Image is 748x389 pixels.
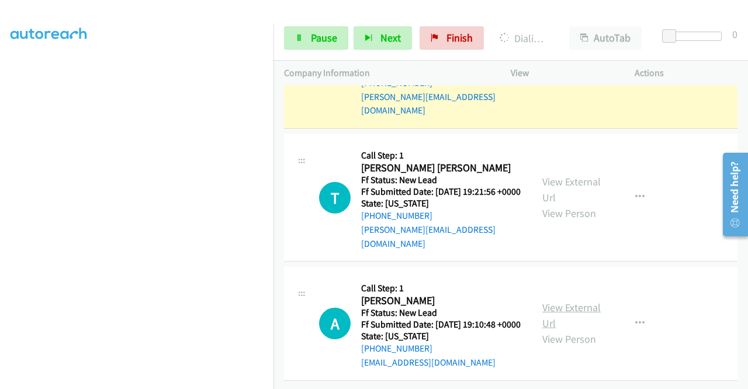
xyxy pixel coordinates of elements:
h5: Ff Status: New Lead [361,307,521,319]
p: Actions [635,66,737,80]
p: Company Information [284,66,490,80]
span: Next [380,31,401,44]
h5: Ff Status: New Lead [361,174,521,186]
a: [EMAIL_ADDRESS][DOMAIN_NAME] [361,357,496,368]
a: View External Url [542,301,601,330]
h1: A [319,308,351,339]
a: View Person [542,206,596,220]
p: View [511,66,614,80]
button: Next [354,26,412,50]
a: [PHONE_NUMBER] [361,343,432,354]
button: AutoTab [569,26,642,50]
a: Finish [420,26,484,50]
p: Dialing [PERSON_NAME] [500,30,548,46]
iframe: Resource Center [715,148,748,241]
h5: Ff Submitted Date: [DATE] 19:21:56 +0000 [361,186,521,198]
h2: [PERSON_NAME] [361,294,521,308]
h5: State: [US_STATE] [361,331,521,342]
h5: Ff Submitted Date: [DATE] 19:10:48 +0000 [361,319,521,331]
h2: [PERSON_NAME] [PERSON_NAME] [361,161,517,175]
h5: State: [US_STATE] [361,198,521,209]
span: Finish [446,31,473,44]
h1: T [319,182,351,214]
h5: Call Step: 1 [361,150,521,161]
h5: Call Step: 1 [361,283,521,294]
a: [PHONE_NUMBER] [361,210,432,221]
div: The call is yet to be attempted [319,182,351,214]
a: View Person [542,332,596,346]
div: The call is yet to be attempted [319,308,351,339]
span: Pause [311,31,337,44]
a: [PERSON_NAME][EMAIL_ADDRESS][DOMAIN_NAME] [361,91,496,116]
div: 0 [732,26,737,42]
a: Pause [284,26,348,50]
a: View External Url [542,175,601,204]
a: View Person [542,74,596,87]
a: [PERSON_NAME][EMAIL_ADDRESS][DOMAIN_NAME] [361,224,496,249]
